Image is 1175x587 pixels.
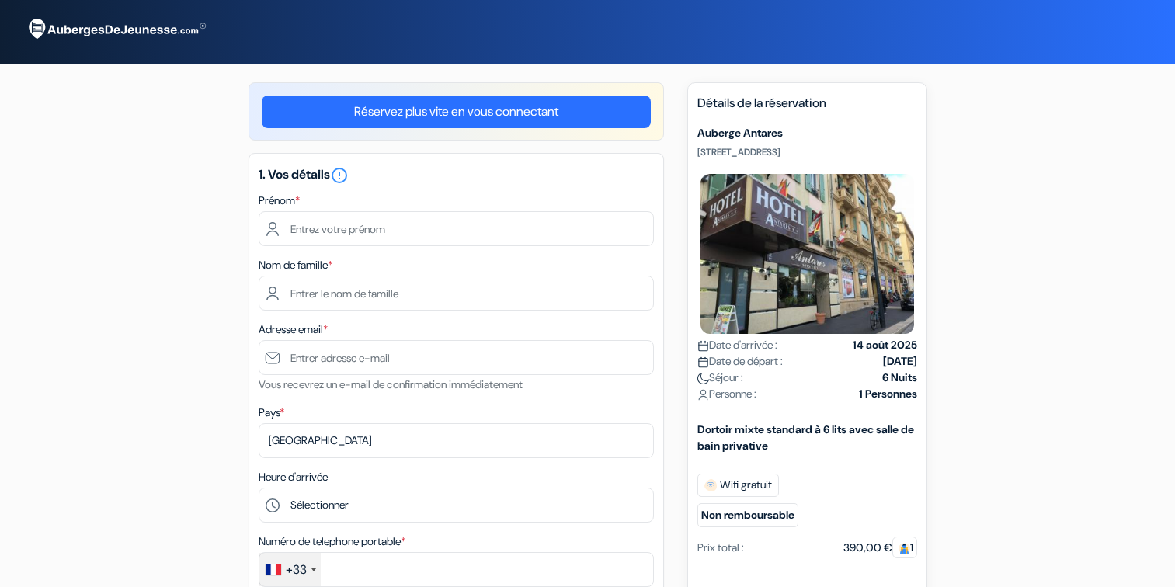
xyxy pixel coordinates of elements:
[262,96,651,128] a: Réservez plus vite en vous connectant
[697,356,709,368] img: calendar.svg
[853,337,917,353] strong: 14 août 2025
[697,337,777,353] span: Date d'arrivée :
[259,193,300,209] label: Prénom
[882,370,917,386] strong: 6 Nuits
[19,9,213,50] img: AubergesDeJeunesse.com
[259,276,654,311] input: Entrer le nom de famille
[899,543,910,554] img: guest.svg
[259,553,321,586] div: France: +33
[697,373,709,384] img: moon.svg
[286,561,307,579] div: +33
[883,353,917,370] strong: [DATE]
[697,503,798,527] small: Non remboursable
[259,377,523,391] small: Vous recevrez un e-mail de confirmation immédiatement
[843,540,917,556] div: 390,00 €
[259,166,654,185] h5: 1. Vos détails
[697,422,914,453] b: Dortoir mixte standard à 6 lits avec salle de bain privative
[259,211,654,246] input: Entrez votre prénom
[259,321,328,338] label: Adresse email
[859,386,917,402] strong: 1 Personnes
[259,257,332,273] label: Nom de famille
[259,340,654,375] input: Entrer adresse e-mail
[259,469,328,485] label: Heure d'arrivée
[892,537,917,558] span: 1
[259,533,405,550] label: Numéro de telephone portable
[697,474,779,497] span: Wifi gratuit
[697,389,709,401] img: user_icon.svg
[697,340,709,352] img: calendar.svg
[697,96,917,120] h5: Détails de la réservation
[704,479,717,491] img: free_wifi.svg
[330,166,349,185] i: error_outline
[697,127,917,140] h5: Auberge Antares
[697,353,783,370] span: Date de départ :
[697,370,743,386] span: Séjour :
[697,540,744,556] div: Prix total :
[259,405,284,421] label: Pays
[330,166,349,182] a: error_outline
[697,386,756,402] span: Personne :
[697,146,917,158] p: [STREET_ADDRESS]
